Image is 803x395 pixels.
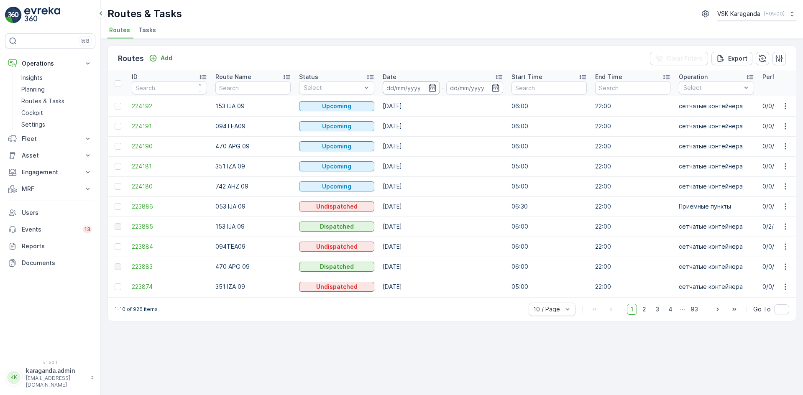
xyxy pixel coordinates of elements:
[299,161,374,171] button: Upcoming
[378,96,507,116] td: [DATE]
[26,367,86,375] p: karaganda.admin
[215,162,291,171] p: 351 IZA 09
[215,242,291,251] p: 094TEA09
[299,282,374,292] button: Undispatched
[511,283,587,291] p: 05:00
[215,202,291,211] p: 053 IJA 09
[132,182,207,191] a: 224180
[21,120,45,129] p: Settings
[299,242,374,252] button: Undispatched
[511,162,587,171] p: 05:00
[511,182,587,191] p: 05:00
[679,202,754,211] p: Приемные пункты
[511,81,587,94] input: Search
[132,73,138,81] p: ID
[299,101,374,111] button: Upcoming
[299,121,374,131] button: Upcoming
[316,202,358,211] p: Undispatched
[115,103,121,110] div: Toggle Row Selected
[132,142,207,150] a: 224190
[115,263,121,270] div: Toggle Row Selected
[383,73,396,81] p: Date
[24,7,60,23] img: logo_light-DOdMpM7g.png
[378,257,507,277] td: [DATE]
[762,73,800,81] p: Performance
[115,123,121,130] div: Toggle Row Selected
[683,84,741,92] p: Select
[679,122,754,130] p: сетчатыe контейнера
[84,226,90,233] p: 13
[595,182,670,191] p: 22:00
[639,304,650,315] span: 2
[446,81,504,94] input: dd/mm/yyyy
[511,142,587,150] p: 06:00
[115,143,121,150] div: Toggle Row Selected
[5,204,95,221] a: Users
[115,203,121,210] div: Toggle Row Selected
[115,183,121,190] div: Toggle Row Selected
[299,201,374,212] button: Undispatched
[378,196,507,217] td: [DATE]
[5,360,95,365] span: v 1.50.1
[304,84,361,92] p: Select
[322,102,351,110] p: Upcoming
[511,262,587,271] p: 06:00
[132,283,207,291] span: 223874
[5,7,22,23] img: logo
[595,142,670,150] p: 22:00
[299,222,374,232] button: Dispatched
[595,262,670,271] p: 22:00
[679,262,754,271] p: сетчатыe контейнера
[18,119,95,130] a: Settings
[132,122,207,130] a: 224191
[18,72,95,84] a: Insights
[316,283,358,291] p: Undispatched
[511,222,587,231] p: 06:00
[679,283,754,291] p: сетчатыe контейнера
[5,367,95,388] button: KKkaraganda.admin[EMAIL_ADDRESS][DOMAIN_NAME]
[21,85,45,94] p: Planning
[711,52,752,65] button: Export
[679,242,754,251] p: сетчатыe контейнера
[26,375,86,388] p: [EMAIL_ADDRESS][DOMAIN_NAME]
[21,74,43,82] p: Insights
[115,223,121,230] div: Toggle Row Selected
[627,304,637,315] span: 1
[215,122,291,130] p: 094TEA09
[595,122,670,130] p: 22:00
[22,59,79,68] p: Operations
[378,277,507,297] td: [DATE]
[652,304,663,315] span: 3
[215,182,291,191] p: 742 AHZ 09
[22,168,79,176] p: Engagement
[132,81,207,94] input: Search
[132,222,207,231] span: 223885
[5,147,95,164] button: Asset
[215,102,291,110] p: 153 IJA 09
[22,242,92,250] p: Reports
[442,83,445,93] p: -
[595,81,670,94] input: Search
[132,162,207,171] a: 224181
[595,202,670,211] p: 22:00
[215,73,251,81] p: Route Name
[18,84,95,95] a: Planning
[132,202,207,211] span: 223886
[115,306,158,313] p: 1-10 of 926 items
[511,73,542,81] p: Start Time
[107,7,182,20] p: Routes & Tasks
[717,10,760,18] p: VSK Karaganda
[511,242,587,251] p: 06:00
[132,242,207,251] a: 223884
[5,130,95,147] button: Fleet
[650,52,708,65] button: Clear Filters
[22,225,78,234] p: Events
[215,142,291,150] p: 470 APG 09
[299,73,318,81] p: Status
[595,242,670,251] p: 22:00
[665,304,676,315] span: 4
[511,102,587,110] p: 06:00
[5,255,95,271] a: Documents
[316,242,358,251] p: Undispatched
